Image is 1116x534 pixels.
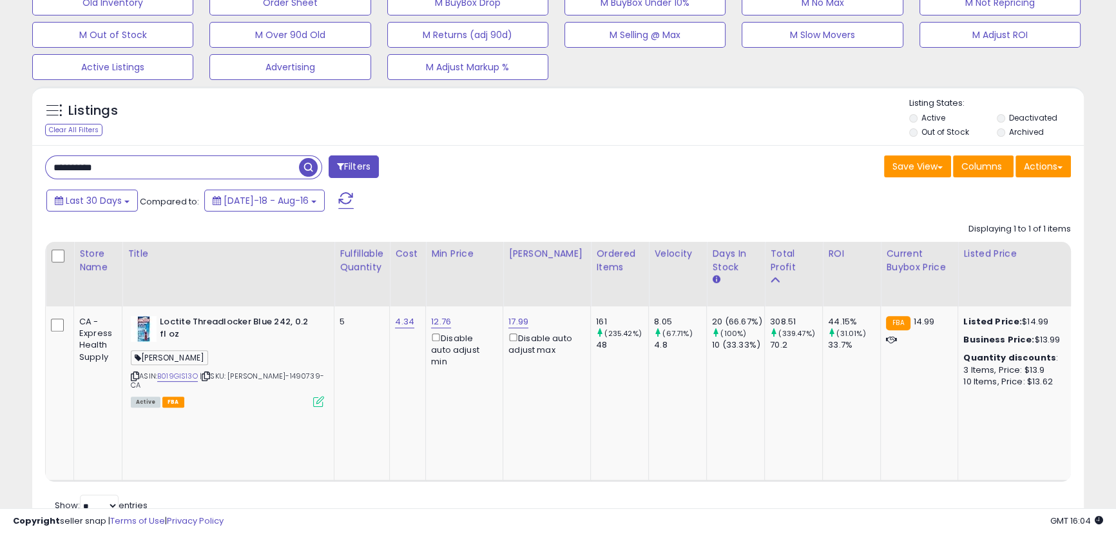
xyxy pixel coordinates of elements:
button: M Slow Movers [742,22,903,48]
span: FBA [162,397,184,408]
button: M Adjust Markup % [387,54,548,80]
span: [PERSON_NAME] [131,350,208,365]
div: Title [128,247,329,261]
small: (339.47%) [778,328,814,339]
div: Listed Price [963,247,1075,261]
a: 17.99 [508,315,528,328]
small: (100%) [720,328,746,339]
div: 5 [340,316,380,328]
div: Days In Stock [712,247,759,274]
span: | SKU: [PERSON_NAME]-1490739-CA [131,371,324,390]
div: Min Price [431,247,497,261]
a: 4.34 [395,315,414,328]
label: Out of Stock [921,126,968,137]
span: All listings currently available for purchase on Amazon [131,397,160,408]
span: Columns [961,160,1002,173]
div: Displaying 1 to 1 of 1 items [968,223,1071,235]
div: $14.99 [963,316,1070,328]
div: Disable auto adjust max [508,331,581,356]
button: Save View [884,155,951,177]
div: : [963,352,1070,364]
span: 14.99 [914,315,935,328]
b: Quantity discounts [963,351,1056,364]
button: M Over 90d Old [209,22,370,48]
div: Disable auto adjust min [431,331,493,368]
div: Fulfillable Quantity [340,247,384,274]
div: ASIN: [131,316,324,406]
a: Terms of Use [110,515,165,527]
small: (67.71%) [662,328,692,339]
a: Privacy Policy [167,515,224,527]
div: ROI [828,247,875,261]
div: 4.8 [654,339,706,351]
small: FBA [886,316,910,330]
div: 3 Items, Price: $13.9 [963,364,1070,376]
div: CA - Express Health Supply [79,316,112,363]
b: Business Price: [963,333,1034,346]
div: $13.99 [963,334,1070,346]
a: B019GIS13O [157,371,198,382]
a: 12.76 [431,315,451,328]
label: Deactivated [1009,112,1057,123]
div: Total Profit [770,247,817,274]
strong: Copyright [13,515,60,527]
button: Actions [1015,155,1071,177]
div: Current Buybox Price [886,247,952,274]
div: seller snap | | [13,515,224,528]
span: 2025-09-16 16:04 GMT [1050,515,1103,527]
button: M Out of Stock [32,22,193,48]
div: 33.7% [828,339,880,351]
div: 48 [596,339,648,351]
span: [DATE]-18 - Aug-16 [224,194,309,207]
div: 308.51 [770,316,822,328]
div: 10 Items, Price: $13.62 [963,376,1070,388]
button: Active Listings [32,54,193,80]
span: Last 30 Days [66,194,122,207]
img: 51QCvZL9T9S._SL40_.jpg [131,316,157,342]
b: Loctite Threadlocker Blue 242, 0.2 fl oz [160,316,316,343]
div: [PERSON_NAME] [508,247,585,261]
b: Listed Price: [963,315,1022,328]
button: [DATE]-18 - Aug-16 [204,190,325,212]
span: Show: entries [55,499,148,511]
div: Velocity [654,247,701,261]
button: Last 30 Days [46,190,138,212]
div: Clear All Filters [45,124,102,136]
button: Filters [329,155,379,178]
label: Active [921,112,945,123]
span: Compared to: [140,195,199,208]
button: M Returns (adj 90d) [387,22,548,48]
button: Advertising [209,54,370,80]
div: Ordered Items [596,247,643,274]
small: Days In Stock. [712,274,720,286]
h5: Listings [68,102,118,120]
button: M Adjust ROI [919,22,1081,48]
button: M Selling @ Max [564,22,726,48]
div: 70.2 [770,339,822,351]
div: 20 (66.67%) [712,316,764,328]
div: 161 [596,316,648,328]
button: Columns [953,155,1014,177]
div: 44.15% [828,316,880,328]
div: 8.05 [654,316,706,328]
p: Listing States: [909,97,1084,110]
div: Store Name [79,247,117,274]
div: 10 (33.33%) [712,339,764,351]
label: Archived [1009,126,1044,137]
small: (31.01%) [836,328,865,339]
div: Cost [395,247,420,261]
small: (235.42%) [604,328,641,339]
